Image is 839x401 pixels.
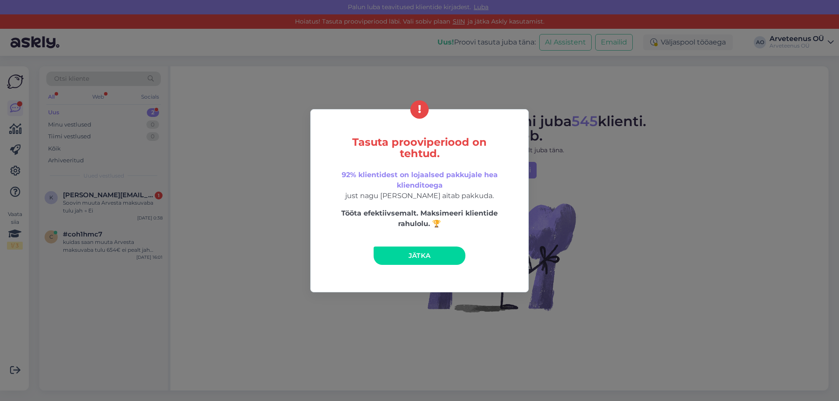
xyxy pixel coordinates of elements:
span: 92% klientidest on lojaalsed pakkujale hea klienditoega [342,171,498,189]
h5: Tasuta prooviperiood on tehtud. [329,137,510,159]
p: just nagu [PERSON_NAME] aitab pakkuda. [329,170,510,201]
a: Jätka [374,247,465,265]
p: Tööta efektiivsemalt. Maksimeeri klientide rahulolu. 🏆 [329,208,510,229]
span: Jätka [409,251,431,260]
